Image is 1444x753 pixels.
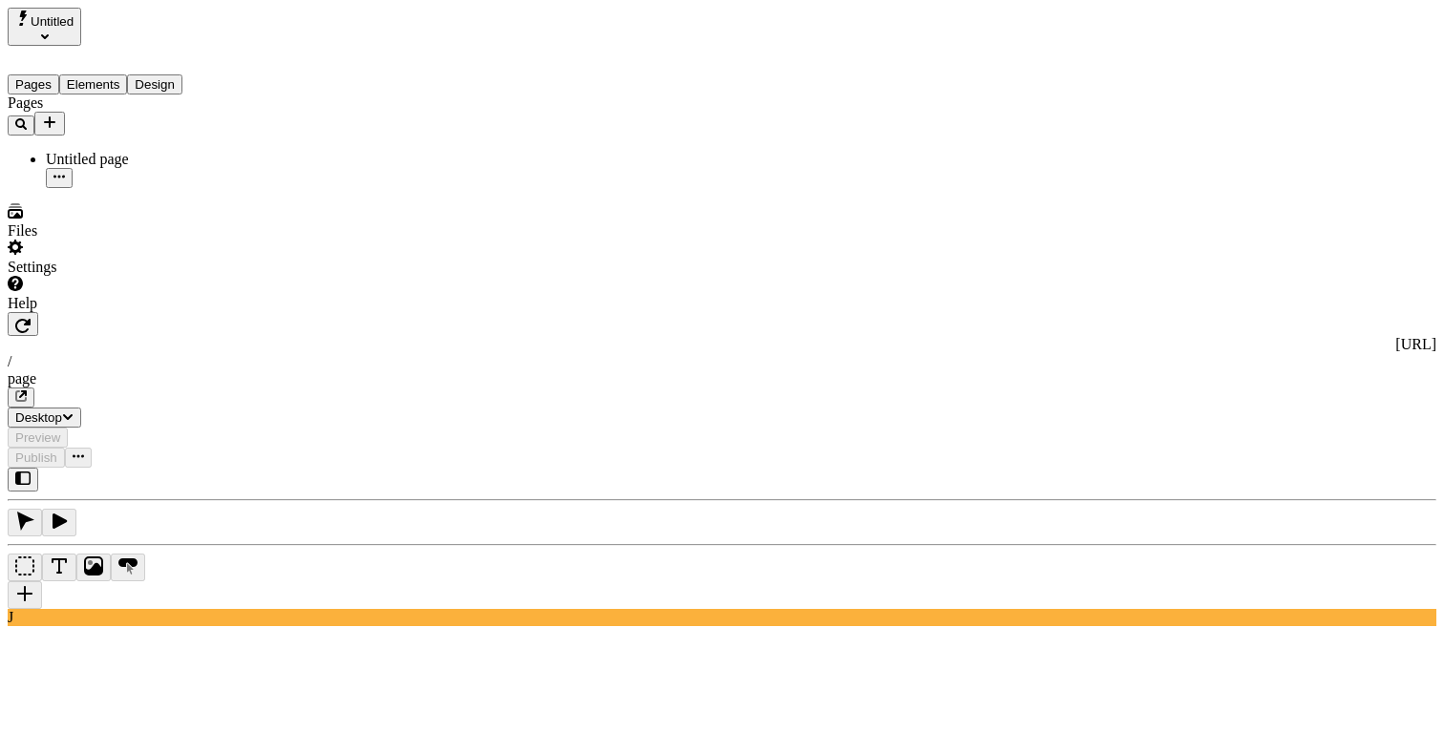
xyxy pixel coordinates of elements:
[8,74,59,94] button: Pages
[8,259,254,276] div: Settings
[59,74,128,94] button: Elements
[8,408,81,428] button: Desktop
[8,295,254,312] div: Help
[8,370,1436,387] div: page
[111,554,145,581] button: Button
[15,430,60,445] span: Preview
[46,151,254,168] div: Untitled page
[15,450,57,465] span: Publish
[8,448,65,468] button: Publish
[8,353,1436,370] div: /
[8,8,81,46] button: Select site
[8,222,254,240] div: Files
[8,94,254,112] div: Pages
[15,410,62,425] span: Desktop
[8,428,68,448] button: Preview
[42,554,76,581] button: Text
[31,14,74,29] span: Untitled
[76,554,111,581] button: Image
[8,554,42,581] button: Box
[8,336,1436,353] div: [URL]
[8,609,1436,626] div: J
[127,74,182,94] button: Design
[34,112,65,136] button: Add new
